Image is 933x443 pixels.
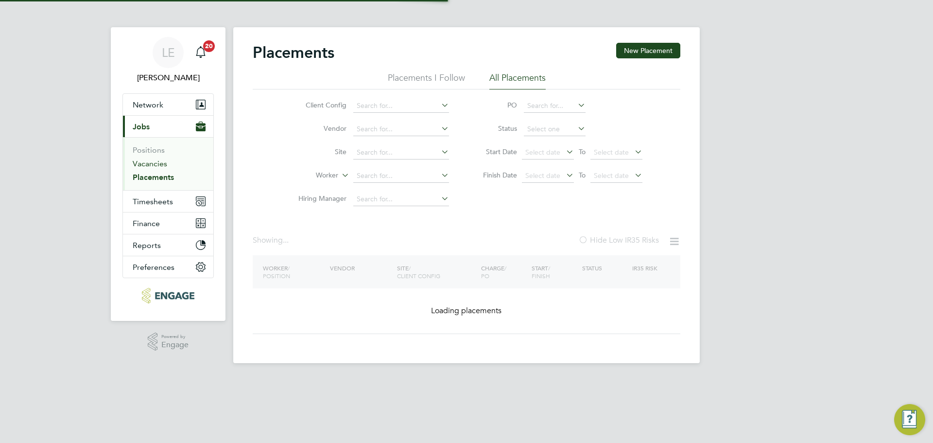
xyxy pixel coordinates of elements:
a: Positions [133,145,165,155]
span: ... [283,235,289,245]
label: Site [291,147,346,156]
span: Engage [161,341,189,349]
a: Placements [133,173,174,182]
input: Search for... [353,99,449,113]
span: Select date [594,148,629,157]
a: Go to home page [122,288,214,303]
span: Powered by [161,333,189,341]
span: Select date [525,148,560,157]
a: LE[PERSON_NAME] [122,37,214,84]
span: Finance [133,219,160,228]
button: Engage Resource Center [894,404,925,435]
span: Laurence Elkington [122,72,214,84]
label: Worker [282,171,338,180]
label: Hiring Manager [291,194,346,203]
div: Showing [253,235,291,246]
button: Jobs [123,116,213,137]
a: 20 [191,37,210,68]
span: To [576,169,588,181]
label: Status [473,124,517,133]
button: Preferences [123,256,213,278]
input: Search for... [353,169,449,183]
span: Timesheets [133,197,173,206]
span: To [576,145,588,158]
label: Finish Date [473,171,517,179]
input: Search for... [353,123,449,136]
span: Preferences [133,263,174,272]
span: Select date [525,171,560,180]
li: Placements I Follow [388,72,465,89]
label: Start Date [473,147,517,156]
nav: Main navigation [111,27,225,321]
span: Select date [594,171,629,180]
label: Hide Low IR35 Risks [578,235,659,245]
span: LE [162,46,175,59]
div: Jobs [123,137,213,190]
label: PO [473,101,517,109]
input: Search for... [353,146,449,159]
img: huntereducation-logo-retina.png [142,288,194,303]
a: Vacancies [133,159,167,168]
button: Timesheets [123,191,213,212]
button: Network [123,94,213,115]
input: Search for... [353,193,449,206]
input: Select one [524,123,586,136]
span: 20 [203,40,215,52]
li: All Placements [489,72,546,89]
span: Jobs [133,122,150,131]
a: Powered byEngage [148,333,189,351]
button: Reports [123,234,213,256]
span: Reports [133,241,161,250]
input: Search for... [524,99,586,113]
label: Client Config [291,101,346,109]
button: Finance [123,213,213,234]
span: Network [133,100,163,109]
h2: Placements [253,43,334,62]
button: New Placement [616,43,680,58]
label: Vendor [291,124,346,133]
